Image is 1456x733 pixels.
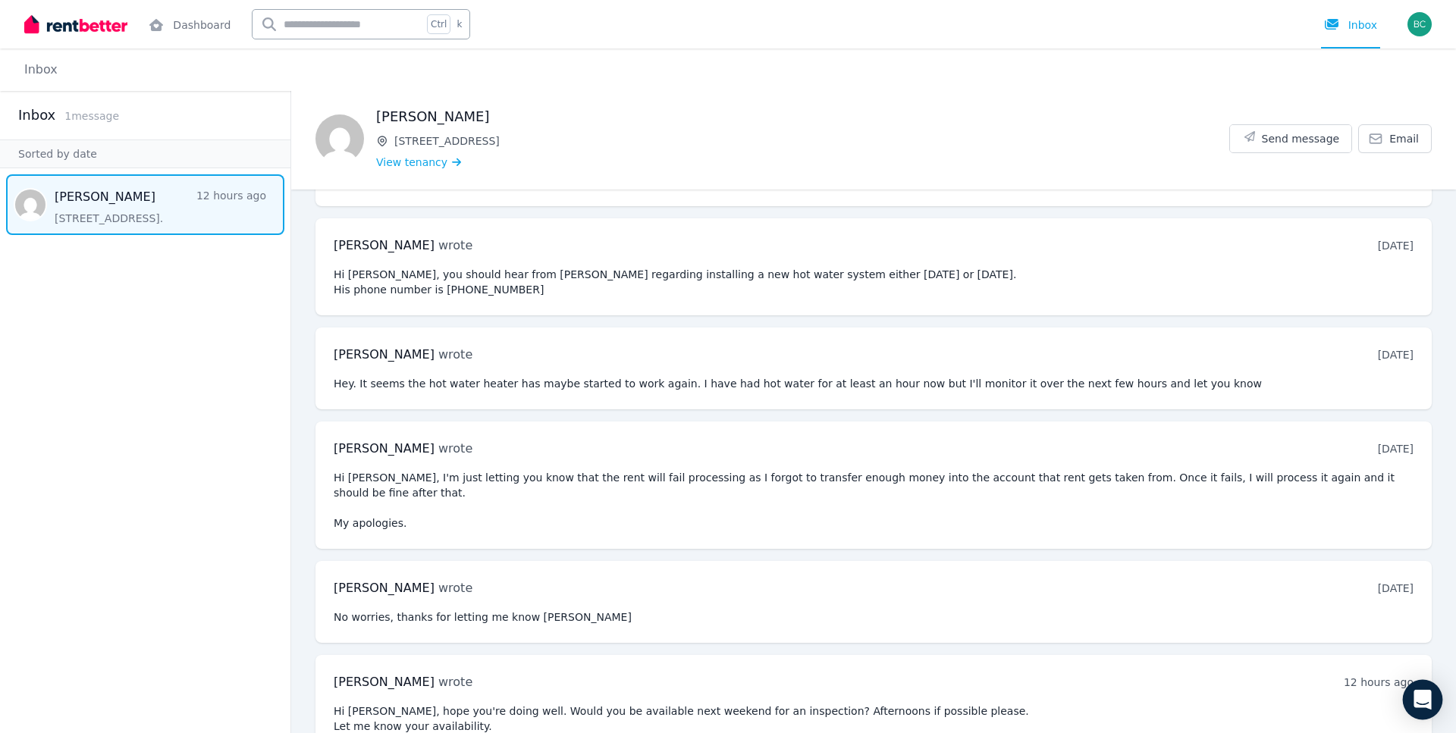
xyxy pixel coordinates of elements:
[438,581,472,595] span: wrote
[1262,131,1340,146] span: Send message
[18,105,55,126] h2: Inbox
[334,609,1414,625] pre: No worries, thanks for letting me know [PERSON_NAME]
[1378,443,1414,455] time: [DATE]
[427,14,450,34] span: Ctrl
[334,581,435,595] span: [PERSON_NAME]
[1407,12,1432,36] img: Brandon Christophers
[438,675,472,689] span: wrote
[376,155,447,170] span: View tenancy
[438,441,472,456] span: wrote
[334,441,435,456] span: [PERSON_NAME]
[1358,124,1432,153] a: Email
[376,106,1229,127] h1: [PERSON_NAME]
[1378,582,1414,594] time: [DATE]
[1378,240,1414,252] time: [DATE]
[457,18,462,30] span: k
[334,347,435,362] span: [PERSON_NAME]
[334,267,1414,297] pre: Hi [PERSON_NAME], you should hear from [PERSON_NAME] regarding installing a new hot water system ...
[334,238,435,252] span: [PERSON_NAME]
[1344,676,1414,688] time: 12 hours ago
[438,238,472,252] span: wrote
[1378,349,1414,361] time: [DATE]
[334,376,1414,391] pre: Hey. It seems the hot water heater has maybe started to work again. I have had hot water for at l...
[55,188,266,226] a: [PERSON_NAME]12 hours ago[STREET_ADDRESS].
[334,675,435,689] span: [PERSON_NAME]
[64,110,119,122] span: 1 message
[1324,17,1377,33] div: Inbox
[1230,125,1352,152] button: Send message
[1389,131,1419,146] span: Email
[315,114,364,163] img: Thi Tran
[334,470,1414,531] pre: Hi [PERSON_NAME], I'm just letting you know that the rent will fail processing as I forgot to tra...
[1403,680,1443,720] div: Open Intercom Messenger
[394,133,1229,149] span: [STREET_ADDRESS]
[376,155,461,170] a: View tenancy
[438,347,472,362] span: wrote
[24,62,58,77] a: Inbox
[24,13,127,36] img: RentBetter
